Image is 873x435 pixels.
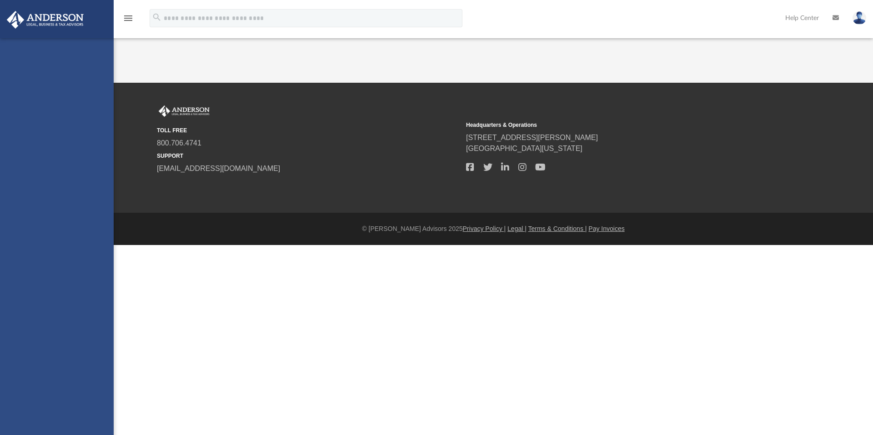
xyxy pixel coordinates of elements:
small: TOLL FREE [157,126,460,135]
a: Pay Invoices [588,225,624,232]
img: Anderson Advisors Platinum Portal [157,105,211,117]
small: SUPPORT [157,152,460,160]
a: menu [123,17,134,24]
i: menu [123,13,134,24]
a: Terms & Conditions | [528,225,587,232]
img: User Pic [853,11,866,25]
a: [EMAIL_ADDRESS][DOMAIN_NAME] [157,165,280,172]
div: © [PERSON_NAME] Advisors 2025 [114,224,873,234]
a: Privacy Policy | [463,225,506,232]
a: [STREET_ADDRESS][PERSON_NAME] [466,134,598,141]
a: Legal | [507,225,527,232]
img: Anderson Advisors Platinum Portal [4,11,86,29]
small: Headquarters & Operations [466,121,769,129]
i: search [152,12,162,22]
a: 800.706.4741 [157,139,201,147]
a: [GEOGRAPHIC_DATA][US_STATE] [466,145,582,152]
